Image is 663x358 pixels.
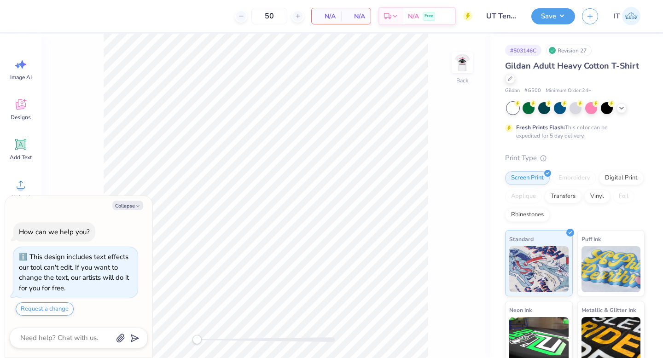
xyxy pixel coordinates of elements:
[531,8,575,24] button: Save
[613,190,634,203] div: Foil
[251,8,287,24] input: – –
[552,171,596,185] div: Embroidery
[505,60,639,71] span: Gildan Adult Heavy Cotton T-Shirt
[582,305,636,315] span: Metallic & Glitter Ink
[614,11,620,22] span: IT
[505,171,550,185] div: Screen Print
[453,53,471,72] img: Back
[582,246,641,292] img: Puff Ink
[545,190,582,203] div: Transfers
[317,12,336,21] span: N/A
[479,7,524,25] input: Untitled Design
[192,335,202,344] div: Accessibility label
[505,208,550,222] div: Rhinestones
[11,114,31,121] span: Designs
[509,234,534,244] span: Standard
[19,252,129,293] div: This design includes text effects our tool can't edit. If you want to change the text, our artist...
[505,87,520,95] span: Gildan
[610,7,645,25] a: IT
[12,194,30,201] span: Upload
[10,154,32,161] span: Add Text
[10,74,32,81] span: Image AI
[582,234,601,244] span: Puff Ink
[509,305,532,315] span: Neon Ink
[516,124,565,131] strong: Fresh Prints Flash:
[408,12,419,21] span: N/A
[505,153,645,163] div: Print Type
[584,190,610,203] div: Vinyl
[509,246,569,292] img: Standard
[524,87,541,95] span: # G500
[516,123,629,140] div: This color can be expedited for 5 day delivery.
[622,7,640,25] img: Izabella Thompkins
[505,190,542,203] div: Applique
[347,12,365,21] span: N/A
[112,201,143,210] button: Collapse
[546,87,592,95] span: Minimum Order: 24 +
[425,13,433,19] span: Free
[546,45,592,56] div: Revision 27
[456,76,468,85] div: Back
[19,227,90,237] div: How can we help you?
[16,302,74,316] button: Request a change
[599,171,644,185] div: Digital Print
[505,45,541,56] div: # 503146C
